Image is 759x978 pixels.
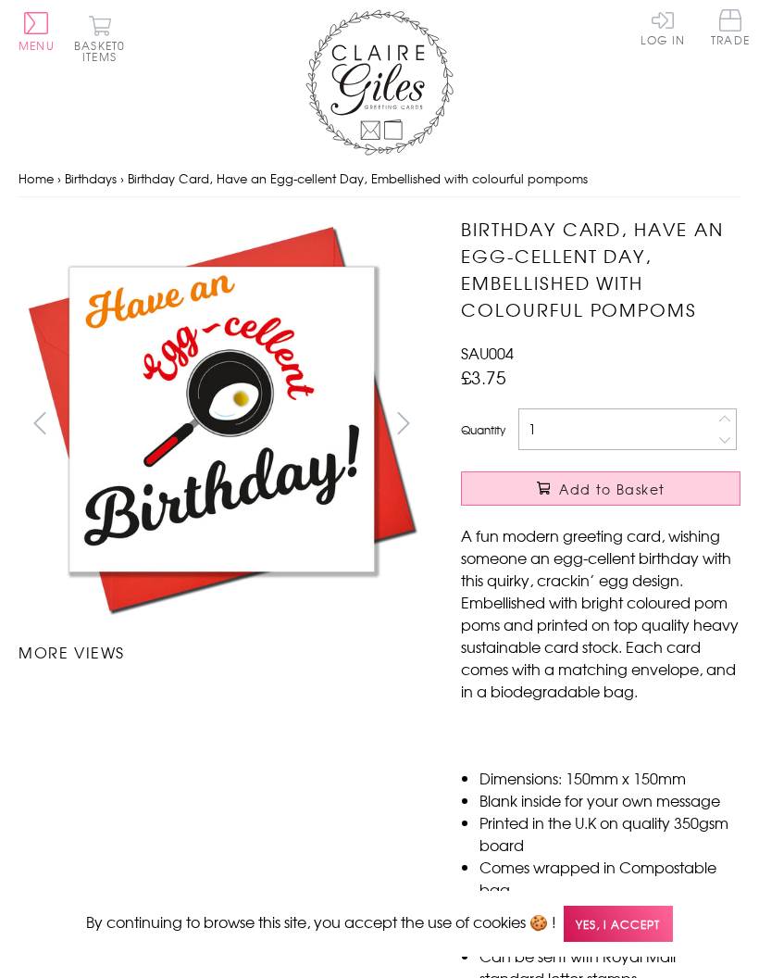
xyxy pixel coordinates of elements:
h3: More views [19,641,424,663]
h1: Birthday Card, Have an Egg-cellent Day, Embellished with colourful pompoms [461,216,740,322]
img: Birthday Card, Have an Egg-cellent Day, Embellished with colourful pompoms [19,216,424,621]
img: Birthday Card, Have an Egg-cellent Day, Embellished with colourful pompoms [221,745,222,746]
span: Add to Basket [559,480,665,498]
li: Carousel Page 4 [19,722,154,763]
li: Blank inside for your own message [479,789,740,811]
a: Home [19,169,54,187]
a: Birthdays [65,169,117,187]
li: Carousel Page 6 [289,722,424,763]
a: Trade [711,9,750,49]
img: Birthday Card, Have an Egg-cellent Day, Embellished with colourful pompoms [86,704,87,705]
li: Printed in the U.K on quality 350gsm board [479,811,740,856]
button: Basket0 items [74,15,125,62]
span: SAU004 [461,342,514,364]
a: Log In [641,9,685,45]
span: Trade [711,9,750,45]
button: Add to Basket [461,471,740,506]
label: Quantity [461,421,505,438]
span: Birthday Card, Have an Egg-cellent Day, Embellished with colourful pompoms [128,169,588,187]
li: Carousel Page 2 [154,682,289,722]
span: £3.75 [461,364,506,390]
button: Menu [19,12,55,51]
img: Birthday Card, Have an Egg-cellent Day, Embellished with colourful pompoms [356,704,357,705]
ul: Carousel Pagination [19,682,424,763]
li: Carousel Page 3 [289,682,424,722]
img: Birthday Card, Have an Egg-cellent Day, Embellished with colourful pompoms [86,745,87,746]
li: Carousel Page 5 [154,722,289,763]
button: next [382,403,424,445]
li: Comes wrapped in Compostable bag [479,856,740,900]
nav: breadcrumbs [19,160,740,198]
li: Dimensions: 150mm x 150mm [479,767,740,789]
span: 0 items [82,37,125,65]
span: Menu [19,37,55,54]
button: prev [19,403,60,445]
span: › [120,169,124,187]
span: Yes, I accept [564,906,673,942]
span: › [57,169,61,187]
li: Carousel Page 1 (Current Slide) [19,682,154,722]
span: A fun modern greeting card, wishing someone an egg-cellent birthday with this quirky, crackin’ eg... [461,524,739,702]
img: Claire Giles Greetings Cards [305,9,454,156]
img: Birthday Card, Have an Egg-cellent Day, Embellished with colourful pompoms [221,704,222,705]
img: Birthday Card, Have an Egg-cellent Day, Embellished with colourful pompoms [356,745,357,746]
